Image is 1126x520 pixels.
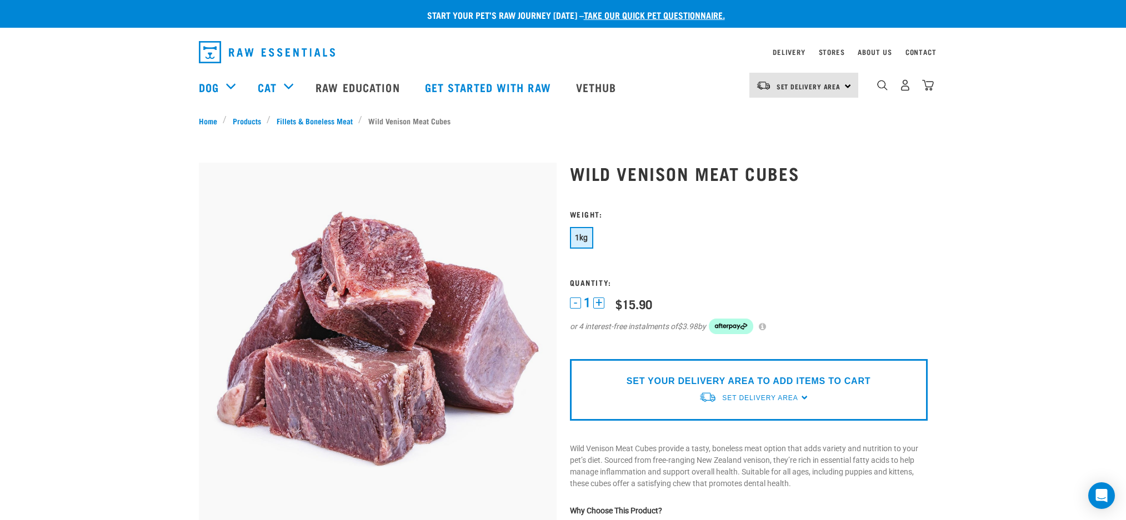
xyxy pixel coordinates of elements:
img: van-moving.png [699,391,717,403]
img: Raw Essentials Logo [199,41,335,63]
span: $3.98 [678,321,698,332]
a: Home [199,115,223,127]
span: Set Delivery Area [777,84,841,88]
h3: Weight: [570,210,928,218]
div: $15.90 [615,297,652,311]
p: Wild Venison Meat Cubes provide a tasty, boneless meat option that adds variety and nutrition to ... [570,443,928,489]
p: SET YOUR DELIVERY AREA TO ADD ITEMS TO CART [627,375,870,388]
span: Set Delivery Area [722,394,798,402]
div: or 4 interest-free instalments of by [570,319,928,334]
button: - [570,297,581,309]
nav: dropdown navigation [190,37,937,68]
div: Open Intercom Messenger [1088,482,1115,509]
a: Get started with Raw [414,65,565,109]
span: 1 [584,297,590,309]
button: + [593,297,604,309]
span: 1kg [575,233,588,242]
a: Stores [819,50,845,54]
img: user.png [899,79,911,91]
a: Cat [258,79,277,95]
a: Dog [199,79,219,95]
a: Fillets & Boneless Meat [271,115,358,127]
a: Products [227,115,267,127]
button: 1kg [570,227,593,249]
a: take our quick pet questionnaire. [584,12,725,17]
h3: Quantity: [570,278,928,286]
img: van-moving.png [756,80,771,90]
a: Delivery [773,50,805,54]
img: home-icon-1@2x.png [877,80,888,90]
strong: Why Choose This Product? [570,506,662,515]
a: Vethub [565,65,630,109]
h1: Wild Venison Meat Cubes [570,163,928,183]
img: Afterpay [709,319,753,334]
img: home-icon@2x.png [922,79,934,91]
a: About Us [858,50,892,54]
a: Contact [905,50,937,54]
nav: breadcrumbs [199,115,928,127]
a: Raw Education [304,65,413,109]
img: 1181 Wild Venison Meat Cubes Boneless 01 [199,163,557,520]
